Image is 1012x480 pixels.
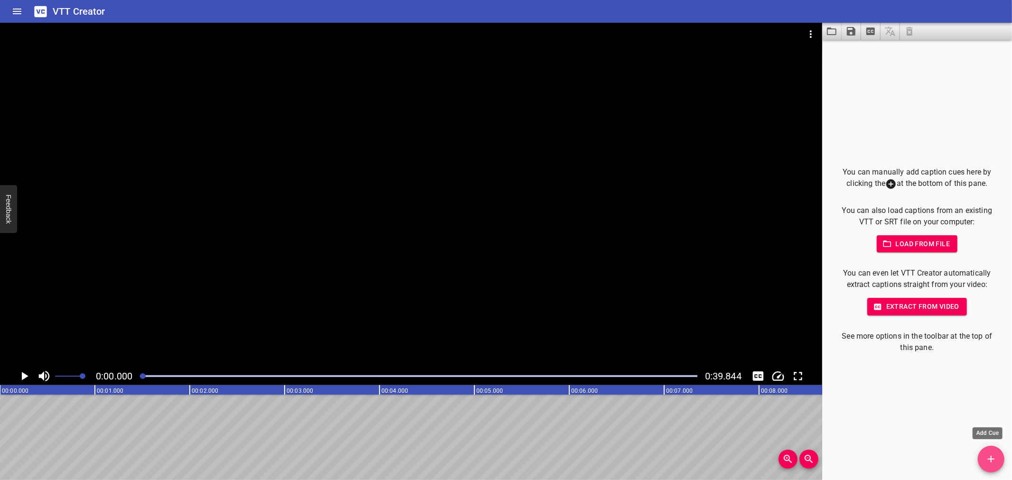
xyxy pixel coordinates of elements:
text: 00:00.000 [2,388,28,394]
div: Toggle Full Screen [789,367,807,385]
text: 00:02.000 [192,388,218,394]
span: Set video volume [80,373,85,379]
p: You can also load captions from an existing VTT or SRT file on your computer: [837,205,997,228]
button: Extract captions from video [861,23,881,40]
div: Play progress [140,375,697,377]
svg: Load captions from file [826,26,837,37]
div: Hide/Show Captions [749,367,767,385]
span: Video Duration [705,370,742,382]
button: Toggle captions [749,367,767,385]
span: Load from file [884,238,950,250]
svg: Save captions to file [845,26,857,37]
button: Toggle mute [35,367,53,385]
p: You can manually add caption cues here by clicking the at the bottom of this pane. [837,166,997,190]
text: 00:05.000 [476,388,503,394]
button: Change Playback Speed [769,367,787,385]
p: See more options in the toolbar at the top of this pane. [837,331,997,353]
button: Load from file [877,235,958,253]
button: Zoom Out [799,450,818,469]
button: Toggle fullscreen [789,367,807,385]
div: Playback Speed [769,367,787,385]
button: Load captions from file [822,23,842,40]
button: Play/Pause [15,367,33,385]
text: 00:07.000 [666,388,693,394]
span: Current Time [96,370,132,382]
h6: VTT Creator [53,4,105,19]
button: Add Cue [978,446,1004,472]
button: Save captions to file [842,23,861,40]
span: Add some captions below, then you can translate them. [881,23,900,40]
text: 00:06.000 [571,388,598,394]
button: Video Options [799,23,822,46]
span: Extract from video [875,301,959,313]
text: 00:03.000 [287,388,313,394]
button: Extract from video [867,298,967,315]
text: 00:08.000 [761,388,788,394]
button: Zoom In [779,450,798,469]
text: 00:01.000 [97,388,123,394]
p: You can even let VTT Creator automatically extract captions straight from your video: [837,268,997,290]
svg: Extract captions from video [865,26,876,37]
text: 00:04.000 [381,388,408,394]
